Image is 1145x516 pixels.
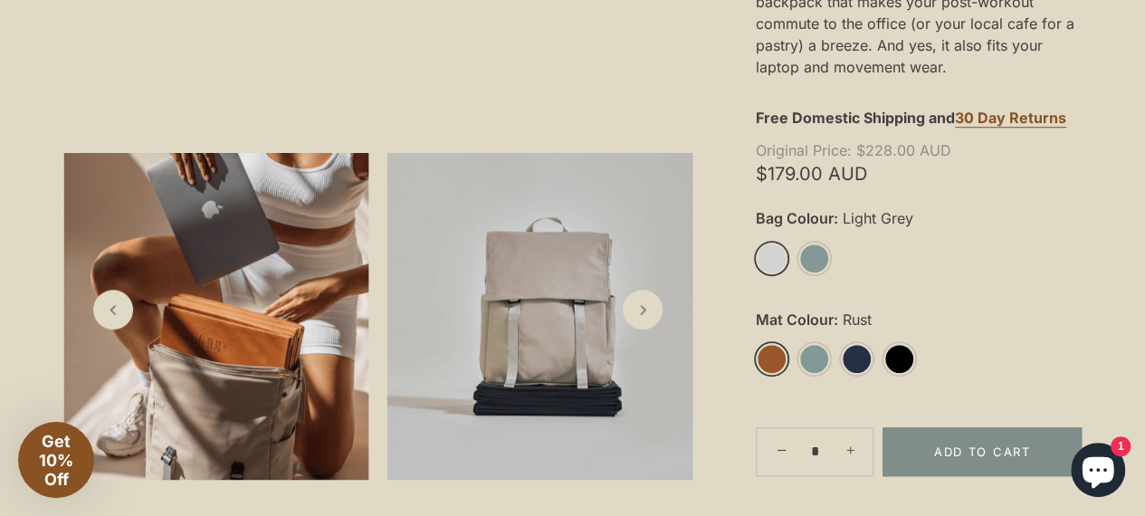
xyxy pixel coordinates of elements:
[883,343,915,375] a: Black
[759,430,799,470] a: −
[39,432,73,489] span: Get 10% Off
[955,109,1066,128] a: 30 Day Returns
[838,210,913,227] span: Light Grey
[756,343,787,375] a: Rust
[756,210,1082,227] label: Bag Colour:
[756,143,1076,158] span: $228.00 AUD
[756,243,787,274] a: Light Grey
[883,427,1082,476] button: Add to Cart
[756,311,1082,329] label: Mat Colour:
[18,422,94,498] div: Get 10% Off
[833,431,873,471] a: +
[798,243,830,274] a: Sage
[955,109,1066,127] strong: 30 Day Returns
[756,109,955,127] strong: Free Domestic Shipping and
[838,311,872,329] span: Rust
[841,343,873,375] a: Midnight
[623,290,663,330] a: Next slide
[800,426,829,477] input: Quantity
[93,290,133,330] a: Previous slide
[756,167,1082,181] span: $179.00 AUD
[798,343,830,375] a: Sage
[1065,443,1131,502] inbox-online-store-chat: Shopify online store chat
